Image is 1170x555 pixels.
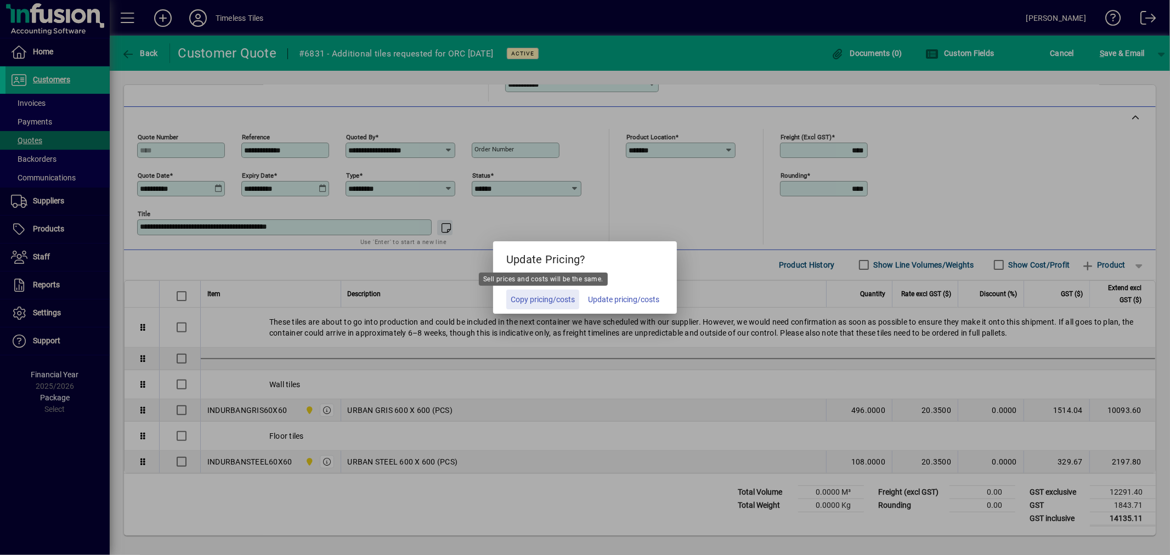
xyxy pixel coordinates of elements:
button: Update pricing/costs [584,290,664,309]
button: Copy pricing/costs [506,290,579,309]
h5: Update Pricing? [493,241,677,273]
div: Sell prices and costs will be the same. [479,273,608,286]
span: Update pricing/costs [588,294,659,305]
span: Copy pricing/costs [511,294,575,305]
